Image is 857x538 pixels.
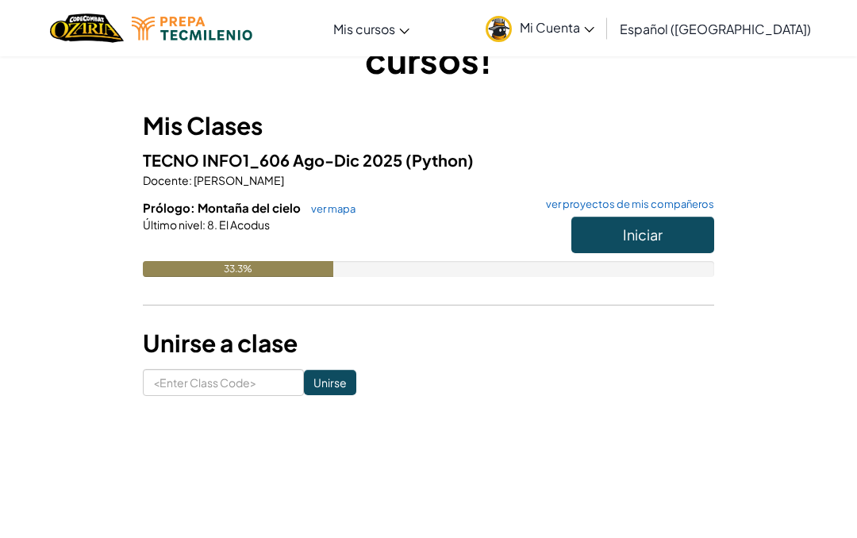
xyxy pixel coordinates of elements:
[304,370,356,395] input: Unirse
[405,150,474,170] span: (Python)
[217,217,270,232] span: El Acodus
[143,200,303,215] span: Prólogo: Montaña del cielo
[206,217,217,232] span: 8.
[325,7,417,50] a: Mis cursos
[333,21,395,37] span: Mis cursos
[143,150,405,170] span: TECNO INFO1_606 Ago-Dic 2025
[143,173,189,187] span: Docente
[538,199,714,209] a: ver proyectos de mis compañeros
[143,369,304,396] input: <Enter Class Code>
[189,173,192,187] span: :
[50,12,124,44] a: Ozaria by CodeCombat logo
[202,217,206,232] span: :
[620,21,811,37] span: Español ([GEOGRAPHIC_DATA])
[132,17,252,40] img: Tecmilenio logo
[520,19,594,36] span: Mi Cuenta
[50,12,124,44] img: Home
[571,217,714,253] button: Iniciar
[143,325,714,361] h3: Unirse a clase
[612,7,819,50] a: Español ([GEOGRAPHIC_DATA])
[143,217,202,232] span: Último nivel
[486,16,512,42] img: avatar
[623,225,663,244] span: Iniciar
[192,173,284,187] span: [PERSON_NAME]
[143,261,333,277] div: 33.3%
[303,202,355,215] a: ver mapa
[143,108,714,144] h3: Mis Clases
[478,3,602,53] a: Mi Cuenta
